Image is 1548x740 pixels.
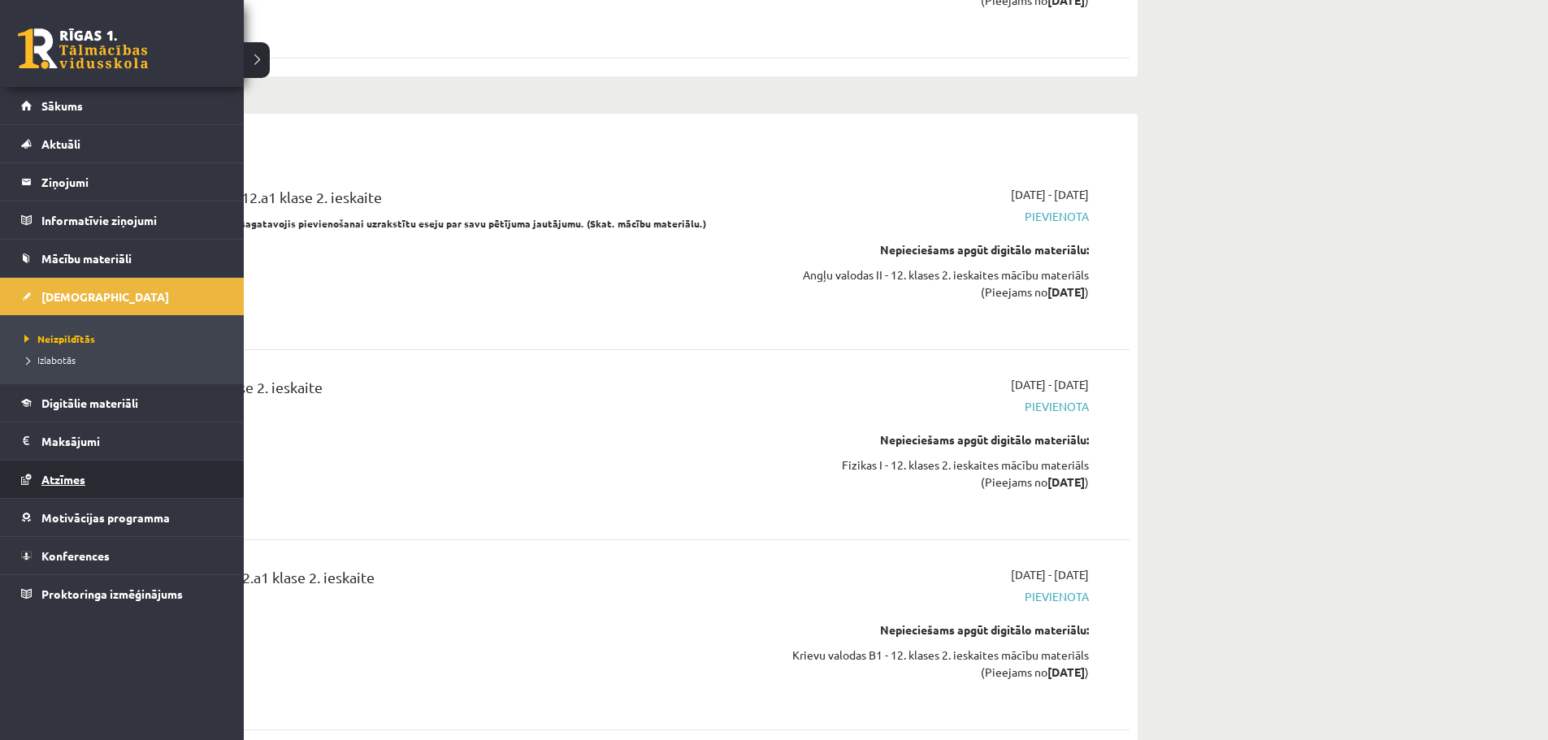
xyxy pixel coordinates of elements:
[20,353,76,366] span: Izlabotās
[21,278,223,315] a: [DEMOGRAPHIC_DATA]
[783,266,1089,301] div: Angļu valodas II - 12. klases 2. ieskaites mācību materiāls (Pieejams no )
[41,251,132,266] span: Mācību materiāli
[783,647,1089,681] div: Krievu valodas B1 - 12. klases 2. ieskaites mācību materiāls (Pieejams no )
[1011,566,1089,583] span: [DATE] - [DATE]
[41,586,183,601] span: Proktoringa izmēģinājums
[122,217,706,230] strong: [PERSON_NAME], vai esi sagatavojis pievienošanai uzrakstītu eseju par savu pētījuma jautājumu. (S...
[21,461,223,498] a: Atzīmes
[21,575,223,612] a: Proktoringa izmēģinājums
[1011,186,1089,203] span: [DATE] - [DATE]
[41,136,80,151] span: Aktuāli
[21,537,223,574] a: Konferences
[41,422,223,460] legend: Maksājumi
[122,186,758,216] div: Angļu valoda II JK 12.a1 klase 2. ieskaite
[21,125,223,162] a: Aktuāli
[1047,474,1085,489] strong: [DATE]
[20,331,228,346] a: Neizpildītās
[21,384,223,422] a: Digitālie materiāli
[20,332,95,345] span: Neizpildītās
[41,289,169,304] span: [DEMOGRAPHIC_DATA]
[41,163,223,201] legend: Ziņojumi
[21,499,223,536] a: Motivācijas programma
[20,353,228,367] a: Izlabotās
[41,472,85,487] span: Atzīmes
[41,548,110,563] span: Konferences
[21,422,223,460] a: Maksājumi
[41,396,138,410] span: Digitālie materiāli
[41,98,83,113] span: Sākums
[21,201,223,239] a: Informatīvie ziņojumi
[783,208,1089,225] span: Pievienota
[21,87,223,124] a: Sākums
[783,398,1089,415] span: Pievienota
[122,376,758,406] div: Fizika JK 12.a1 klase 2. ieskaite
[122,566,758,596] div: Krievu valoda JK 12.a1 klase 2. ieskaite
[21,240,223,277] a: Mācību materiāli
[1011,376,1089,393] span: [DATE] - [DATE]
[41,201,223,239] legend: Informatīvie ziņojumi
[783,457,1089,491] div: Fizikas I - 12. klases 2. ieskaites mācību materiāls (Pieejams no )
[21,163,223,201] a: Ziņojumi
[783,431,1089,448] div: Nepieciešams apgūt digitālo materiālu:
[1047,664,1085,679] strong: [DATE]
[783,621,1089,638] div: Nepieciešams apgūt digitālo materiālu:
[783,588,1089,605] span: Pievienota
[783,241,1089,258] div: Nepieciešams apgūt digitālo materiālu:
[41,510,170,525] span: Motivācijas programma
[18,28,148,69] a: Rīgas 1. Tālmācības vidusskola
[1047,284,1085,299] strong: [DATE]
